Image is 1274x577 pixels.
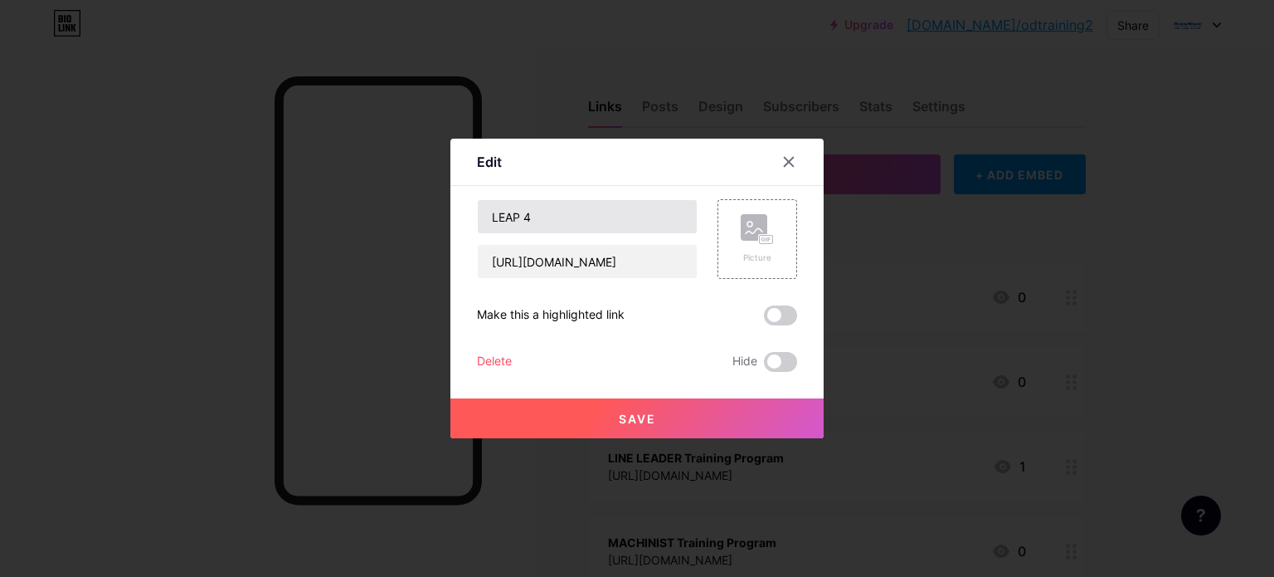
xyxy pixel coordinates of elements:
div: Make this a highlighted link [477,306,625,325]
div: Picture [741,252,774,264]
div: Delete [477,352,512,372]
input: URL [478,245,697,278]
span: Save [619,412,656,426]
button: Save [450,399,824,438]
div: Edit [477,152,502,172]
input: Title [478,200,697,233]
span: Hide [732,352,757,372]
